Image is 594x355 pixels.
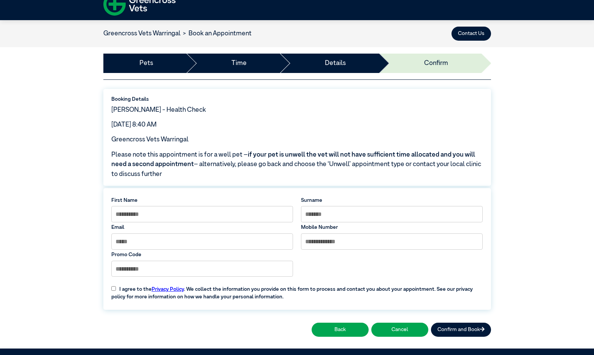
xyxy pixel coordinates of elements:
label: Mobile Number [301,223,483,231]
a: Pets [139,59,153,68]
a: Privacy Policy [152,287,184,292]
span: if your pet is unwell the vet will not have sufficient time allocated and you will need a second ... [111,152,475,168]
label: Email [111,223,293,231]
a: Greencross Vets Warringal [103,30,181,37]
a: Details [325,59,346,68]
button: Contact Us [451,27,491,41]
label: Promo Code [111,251,293,258]
span: [DATE] 8:40 AM [111,122,157,128]
span: Please note this appointment is for a well pet – – alternatively, please go back and choose the ‘... [111,150,483,179]
span: [PERSON_NAME] - Health Check [111,107,206,113]
nav: breadcrumb [103,29,252,39]
button: Back [312,323,369,337]
li: Book an Appointment [181,29,252,39]
input: I agree to thePrivacy Policy. We collect the information you provide on this form to process and ... [111,286,116,291]
span: Greencross Vets Warringal [111,136,188,143]
label: First Name [111,197,293,204]
label: Booking Details [111,95,483,103]
button: Confirm and Book [431,323,491,337]
button: Cancel [371,323,428,337]
label: Surname [301,197,483,204]
label: I agree to the . We collect the information you provide on this form to process and contact you a... [108,280,487,301]
a: Time [231,59,247,68]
